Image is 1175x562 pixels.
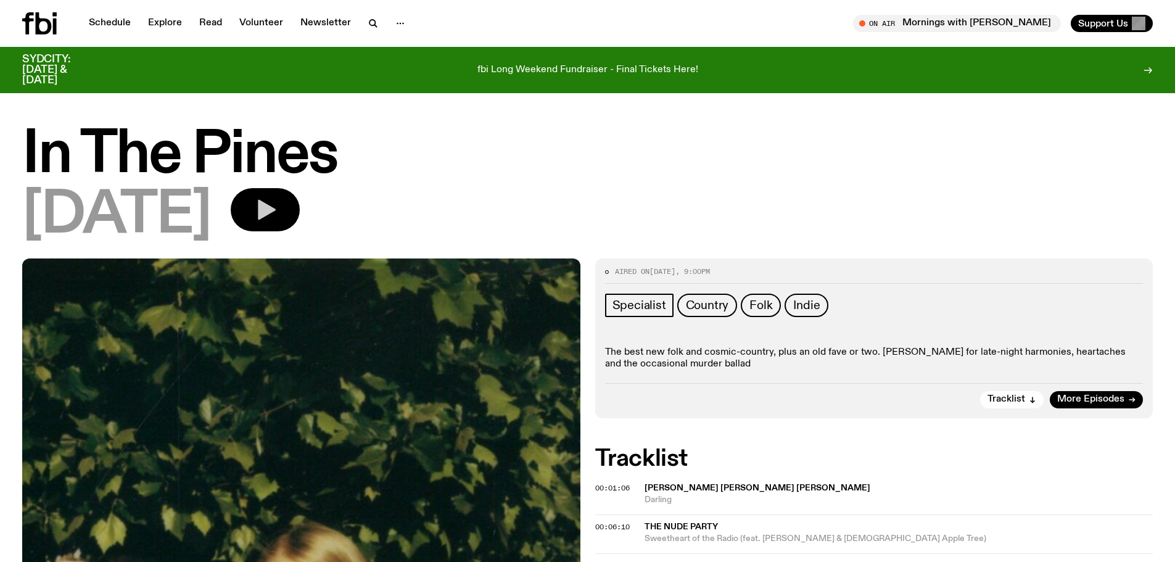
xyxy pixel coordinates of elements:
[22,128,1153,183] h1: In The Pines
[649,267,675,276] span: [DATE]
[675,267,710,276] span: , 9:00pm
[1078,18,1128,29] span: Support Us
[605,294,674,317] a: Specialist
[686,299,729,312] span: Country
[595,483,630,493] span: 00:01:06
[81,15,138,32] a: Schedule
[615,267,649,276] span: Aired on
[677,294,738,317] a: Country
[293,15,358,32] a: Newsletter
[612,299,666,312] span: Specialist
[645,484,870,492] span: [PERSON_NAME] [PERSON_NAME] [PERSON_NAME]
[192,15,229,32] a: Read
[22,54,101,86] h3: SYDCITY: [DATE] & [DATE]
[645,523,718,531] span: The Nude Party
[749,299,772,312] span: Folk
[1071,15,1153,32] button: Support Us
[645,494,1153,506] span: Darling
[595,524,630,531] button: 00:06:10
[595,522,630,532] span: 00:06:10
[793,299,820,312] span: Indie
[595,485,630,492] button: 00:01:06
[477,65,698,76] p: fbi Long Weekend Fundraiser - Final Tickets Here!
[853,15,1061,32] button: On AirMornings with [PERSON_NAME]
[1050,391,1143,408] a: More Episodes
[987,395,1025,404] span: Tracklist
[22,188,211,244] span: [DATE]
[980,391,1044,408] button: Tracklist
[595,448,1153,470] h2: Tracklist
[785,294,828,317] a: Indie
[605,347,1144,370] p: The best new folk and cosmic-country, plus an old fave or two. [PERSON_NAME] for late-night harmo...
[141,15,189,32] a: Explore
[645,533,1153,545] span: Sweetheart of the Radio (feat. [PERSON_NAME] & [DEMOGRAPHIC_DATA] Apple Tree)
[232,15,291,32] a: Volunteer
[741,294,781,317] a: Folk
[1057,395,1124,404] span: More Episodes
